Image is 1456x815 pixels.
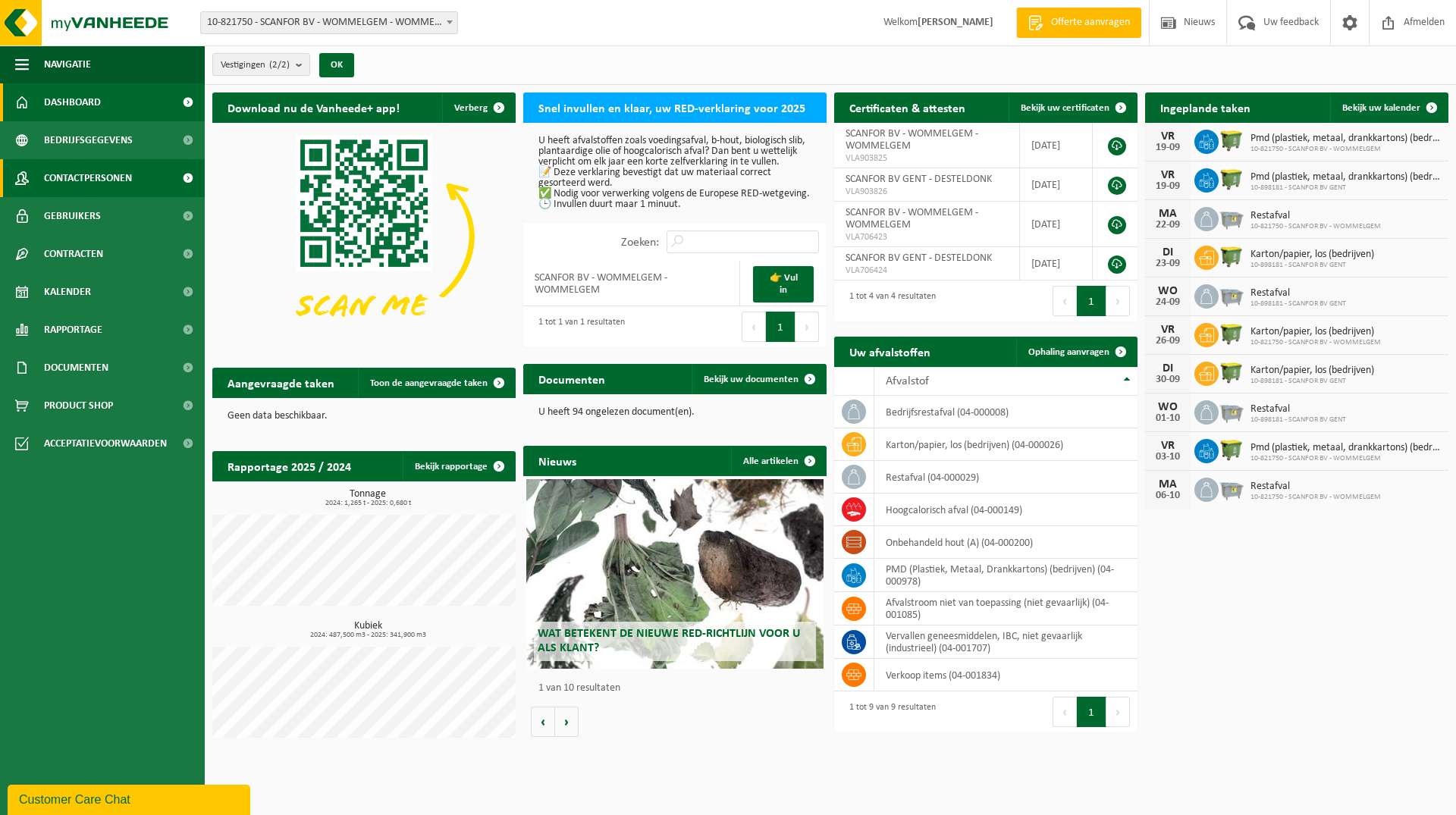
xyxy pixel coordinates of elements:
[227,411,500,422] p: Geen data beschikbaar.
[1020,247,1093,281] td: [DATE]
[1009,92,1136,123] a: Bekijk uw certificaten
[538,136,811,210] p: U heeft afvalstoffen zoals voedingsafval, b-hout, biologisch slib, plantaardige olie of hoogcalor...
[874,494,1137,526] td: hoogcalorisch afval (04-000149)
[403,451,514,481] a: Bekijk rapportage
[1153,169,1183,181] div: VR
[1250,454,1441,463] span: 10-821750 - SCANFOR BV - WOMMELGEM
[8,782,253,815] iframe: chat widget
[1053,286,1077,316] button: Previous
[212,92,415,122] h2: Download nu de Vanheede+ app!
[918,17,993,28] strong: [PERSON_NAME]
[621,237,659,249] label: Zoeken:
[874,625,1137,659] td: vervallen geneesmiddelen, IBC, niet gevaarlijk (industrieel) (04-001707)
[1153,246,1183,259] div: DI
[1250,299,1346,309] span: 10-898181 - SCANFOR BV GENT
[874,461,1137,494] td: restafval (04-000029)
[1020,202,1093,247] td: [DATE]
[1153,375,1183,385] div: 30-09
[834,92,981,122] h2: Certificaten & attesten
[1153,285,1183,297] div: WO
[1250,415,1346,425] span: 10-898181 - SCANFOR BV GENT
[1028,347,1109,357] span: Ophaling aanvragen
[523,364,620,393] h2: Documenten
[1250,403,1346,415] span: Restafval
[846,231,1008,243] span: VLA706423
[692,364,825,394] a: Bekijk uw documenten
[44,349,108,387] span: Documenten
[1250,222,1381,231] span: 10-821750 - SCANFOR BV - WOMMELGEM
[1250,249,1374,261] span: Karton/papier, los (bedrijven)
[874,396,1137,428] td: bedrijfsrestafval (04-000008)
[1153,259,1183,269] div: 23-09
[874,559,1137,592] td: PMD (Plastiek, Metaal, Drankkartons) (bedrijven) (04-000978)
[1219,166,1244,192] img: WB-1100-HPE-GN-50
[1053,697,1077,727] button: Previous
[1219,321,1244,346] img: WB-1100-HPE-GN-50
[1047,15,1134,30] span: Offerte aanvragen
[753,266,814,302] a: 👉 Vul in
[538,628,800,654] span: Wat betekent de nieuwe RED-richtlijn voor u als klant?
[846,207,978,230] span: SCANFOR BV - WOMMELGEM - WOMMELGEM
[731,446,825,476] a: Alle artikelen
[220,489,516,507] h3: Tonnage
[1250,481,1381,493] span: Restafval
[44,311,102,349] span: Rapportage
[1153,413,1183,424] div: 01-10
[442,92,514,123] button: Verberg
[523,261,740,306] td: SCANFOR BV - WOMMELGEM - WOMMELGEM
[874,526,1137,559] td: onbehandeld hout (A) (04-000200)
[1250,493,1381,502] span: 10-821750 - SCANFOR BV - WOMMELGEM
[1077,697,1106,727] button: 1
[221,54,290,77] span: Vestigingen
[44,425,167,462] span: Acceptatievoorwaarden
[212,123,516,350] img: Download de VHEPlus App
[1153,220,1183,230] div: 22-09
[1219,359,1244,385] img: WB-1100-HPE-GN-50
[1153,401,1183,413] div: WO
[44,121,133,159] span: Bedrijfsgegevens
[1145,92,1266,122] h2: Ingeplande taken
[842,284,936,318] div: 1 tot 4 van 4 resultaten
[1250,145,1441,154] span: 10-821750 - SCANFOR BV - WOMMELGEM
[531,707,555,737] button: Vorige
[531,310,625,343] div: 1 tot 1 van 1 resultaten
[220,621,516,639] h3: Kubiek
[1219,205,1244,230] img: WB-2500-GAL-GY-01
[454,103,488,113] span: Verberg
[1219,475,1244,501] img: WB-2500-GAL-GY-01
[523,92,821,122] h2: Snel invullen en klaar, uw RED-verklaring voor 2025
[538,407,811,418] p: U heeft 94 ongelezen document(en).
[1153,181,1183,192] div: 19-09
[1153,130,1183,143] div: VR
[1016,337,1136,367] a: Ophaling aanvragen
[200,11,458,34] span: 10-821750 - SCANFOR BV - WOMMELGEM - WOMMELGEM
[1153,478,1183,491] div: MA
[1153,336,1183,346] div: 26-09
[269,60,290,70] count: (2/2)
[212,53,310,76] button: Vestigingen(2/2)
[846,128,978,152] span: SCANFOR BV - WOMMELGEM - WOMMELGEM
[1021,103,1109,113] span: Bekijk uw certificaten
[201,12,457,33] span: 10-821750 - SCANFOR BV - WOMMELGEM - WOMMELGEM
[1250,133,1441,145] span: Pmd (plastiek, metaal, drankkartons) (bedrijven)
[874,428,1137,461] td: karton/papier, los (bedrijven) (04-000026)
[358,368,514,398] a: Toon de aangevraagde taken
[1250,171,1441,183] span: Pmd (plastiek, metaal, drankkartons) (bedrijven)
[1250,326,1381,338] span: Karton/papier, los (bedrijven)
[555,707,579,737] button: Volgende
[1250,183,1441,193] span: 10-898181 - SCANFOR BV GENT
[834,337,946,366] h2: Uw afvalstoffen
[44,159,132,197] span: Contactpersonen
[1250,287,1346,299] span: Restafval
[1250,210,1381,222] span: Restafval
[742,312,766,342] button: Previous
[44,235,103,273] span: Contracten
[526,479,824,669] a: Wat betekent de nieuwe RED-richtlijn voor u als klant?
[370,378,488,388] span: Toon de aangevraagde taken
[1020,123,1093,168] td: [DATE]
[1016,8,1141,38] a: Offerte aanvragen
[1342,103,1420,113] span: Bekijk uw kalender
[44,83,101,121] span: Dashboard
[1153,324,1183,336] div: VR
